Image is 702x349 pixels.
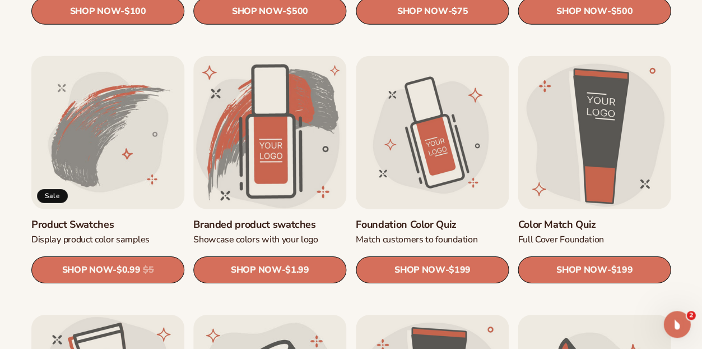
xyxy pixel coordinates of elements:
a: SHOP NOW- $199 [518,256,671,283]
span: $500 [611,6,633,17]
span: $100 [124,6,146,17]
span: $0.99 [117,265,140,275]
iframe: Intercom live chat [663,311,690,338]
span: $1.99 [285,265,309,275]
span: SHOP NOW [556,6,606,16]
span: $500 [286,6,308,17]
a: SHOP NOW- $0.99 $5 [31,256,184,283]
span: SHOP NOW [556,265,606,275]
span: 2 [686,311,695,320]
span: SHOP NOW [394,265,444,275]
span: $75 [451,6,467,17]
s: $5 [143,265,154,275]
span: SHOP NOW [70,6,120,16]
span: SHOP NOW [397,6,447,16]
span: $199 [611,265,633,275]
a: SHOP NOW- $199 [356,256,509,283]
a: Product Swatches [31,218,184,231]
a: Color Match Quiz [518,218,671,231]
span: SHOP NOW [231,265,281,275]
span: $199 [448,265,470,275]
span: SHOP NOW [62,265,113,275]
span: SHOP NOW [232,6,282,16]
a: SHOP NOW- $1.99 [193,256,346,283]
a: Branded product swatches [193,218,346,231]
a: Foundation Color Quiz [356,218,509,231]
